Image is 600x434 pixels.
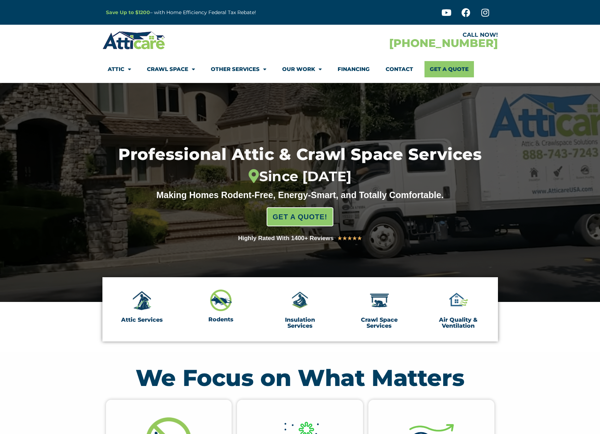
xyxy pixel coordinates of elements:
[238,233,334,243] div: Highly Rated With 1400+ Reviews
[352,234,357,243] i: ★
[108,61,493,77] nav: Menu
[386,61,413,77] a: Contact
[338,61,370,77] a: Financing
[273,210,327,224] span: GET A QUOTE!
[143,190,457,200] div: Making Homes Rodent-Free, Energy-Smart, and Totally Comfortable.
[282,61,322,77] a: Our Work
[424,61,474,77] a: Get A Quote
[81,168,519,185] div: Since [DATE]
[211,61,266,77] a: Other Services
[439,316,477,329] a: Air Quality & Ventilation
[285,316,315,329] a: Insulation Services
[108,61,131,77] a: Attic
[106,366,494,389] h2: We Focus on What Matters
[337,234,362,243] div: 5/5
[357,234,362,243] i: ★
[347,234,352,243] i: ★
[208,316,233,323] a: Rodents
[106,9,150,16] a: Save Up to $1200
[361,316,398,329] a: Crawl Space Services
[267,207,333,226] a: GET A QUOTE!
[337,234,342,243] i: ★
[121,316,163,323] a: Attic Services
[342,234,347,243] i: ★
[147,61,195,77] a: Crawl Space
[81,147,519,185] h1: Professional Attic & Crawl Space Services
[300,32,498,38] div: CALL NOW!
[106,8,335,17] p: – with Home Efficiency Federal Tax Rebate!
